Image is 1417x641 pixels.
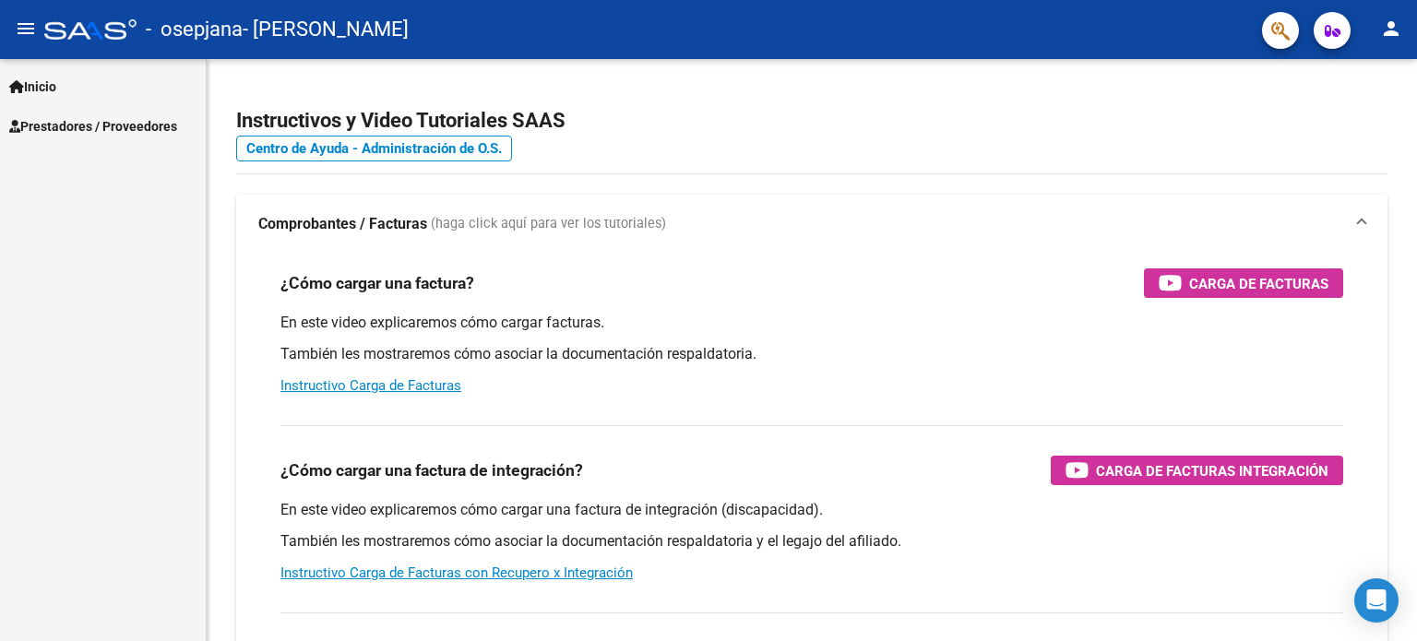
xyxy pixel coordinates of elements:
[1354,578,1399,623] div: Open Intercom Messenger
[1189,272,1328,295] span: Carga de Facturas
[243,9,409,50] span: - [PERSON_NAME]
[9,77,56,97] span: Inicio
[1051,456,1343,485] button: Carga de Facturas Integración
[280,564,633,581] a: Instructivo Carga de Facturas con Recupero x Integración
[1144,268,1343,298] button: Carga de Facturas
[280,500,1343,520] p: En este video explicaremos cómo cargar una factura de integración (discapacidad).
[1096,459,1328,482] span: Carga de Facturas Integración
[9,116,177,137] span: Prestadores / Proveedores
[431,214,666,234] span: (haga click aquí para ver los tutoriales)
[280,457,583,483] h3: ¿Cómo cargar una factura de integración?
[15,18,37,40] mat-icon: menu
[236,136,512,161] a: Centro de Ayuda - Administración de O.S.
[280,270,474,296] h3: ¿Cómo cargar una factura?
[280,313,1343,333] p: En este video explicaremos cómo cargar facturas.
[1380,18,1402,40] mat-icon: person
[280,531,1343,552] p: También les mostraremos cómo asociar la documentación respaldatoria y el legajo del afiliado.
[280,377,461,394] a: Instructivo Carga de Facturas
[236,103,1387,138] h2: Instructivos y Video Tutoriales SAAS
[280,344,1343,364] p: También les mostraremos cómo asociar la documentación respaldatoria.
[146,9,243,50] span: - osepjana
[258,214,427,234] strong: Comprobantes / Facturas
[236,195,1387,254] mat-expansion-panel-header: Comprobantes / Facturas (haga click aquí para ver los tutoriales)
